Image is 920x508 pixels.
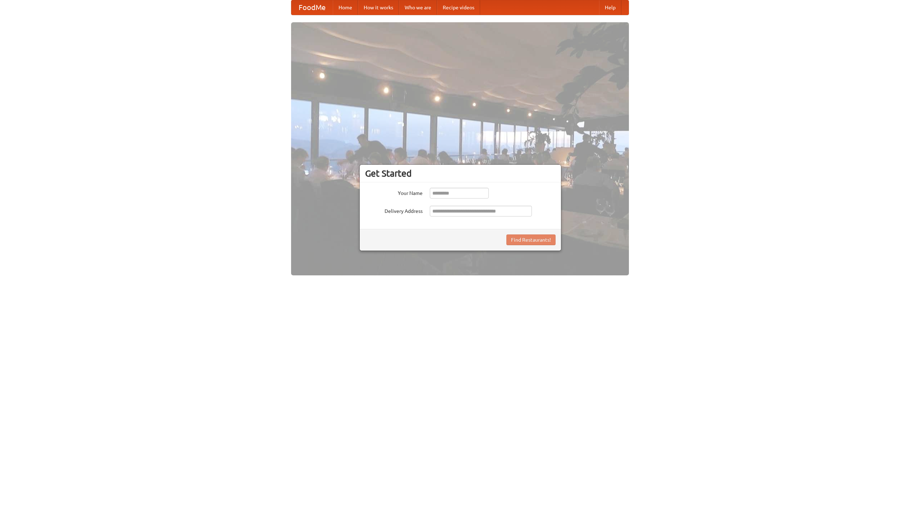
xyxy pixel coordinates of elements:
h3: Get Started [365,168,556,179]
a: How it works [358,0,399,15]
a: Recipe videos [437,0,480,15]
label: Your Name [365,188,423,197]
button: Find Restaurants! [506,234,556,245]
a: FoodMe [291,0,333,15]
a: Home [333,0,358,15]
a: Who we are [399,0,437,15]
label: Delivery Address [365,206,423,215]
a: Help [599,0,621,15]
